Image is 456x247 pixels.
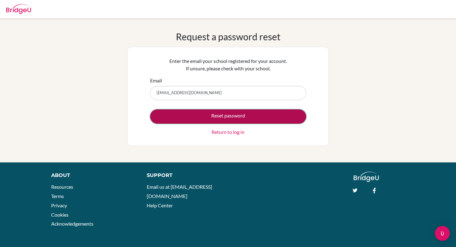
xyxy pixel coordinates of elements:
a: Resources [51,184,73,190]
a: Email us at [EMAIL_ADDRESS][DOMAIN_NAME] [147,184,212,199]
div: Support [147,172,222,179]
a: Acknowledgements [51,221,93,227]
a: Terms [51,193,64,199]
div: Open Intercom Messenger [435,226,450,241]
img: Bridge-U [6,4,31,14]
a: Cookies [51,212,69,218]
a: Return to log in [212,128,244,136]
h1: Request a password reset [176,31,280,42]
a: Privacy [51,202,67,208]
label: Email [150,77,162,84]
div: About [51,172,133,179]
a: Help Center [147,202,173,208]
img: logo_white@2x-f4f0deed5e89b7ecb1c2cc34c3e3d731f90f0f143d5ea2071677605dd97b5244.png [354,172,379,182]
p: Enter the email your school registered for your account. If unsure, please check with your school. [150,57,306,72]
button: Reset password [150,109,306,124]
